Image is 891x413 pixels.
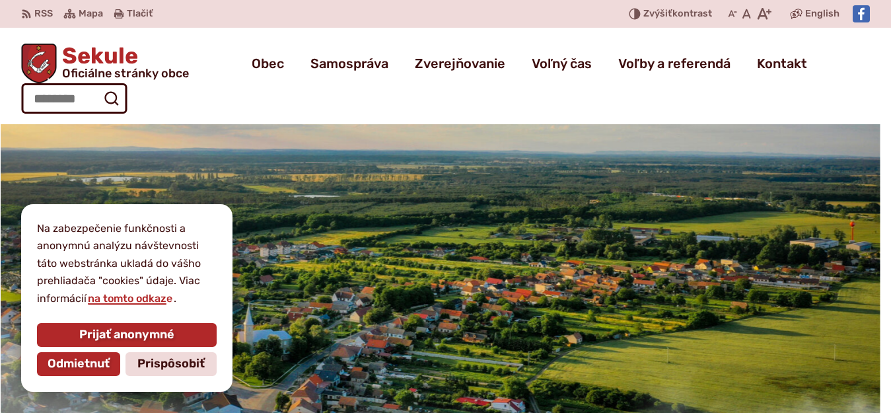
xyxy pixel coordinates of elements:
p: Na zabezpečenie funkčnosti a anonymnú analýzu návštevnosti táto webstránka ukladá do vášho prehli... [37,220,217,307]
img: Prejsť na domovskú stránku [21,44,57,83]
a: Voľný čas [532,45,592,82]
span: Mapa [79,6,103,22]
span: RSS [34,6,53,22]
span: Zvýšiť [643,8,672,19]
span: kontrast [643,9,712,20]
a: Samospráva [310,45,388,82]
button: Prispôsobiť [125,352,217,376]
button: Prijať anonymné [37,323,217,347]
img: Prejsť na Facebook stránku [853,5,870,22]
span: Prijať anonymné [79,328,174,342]
a: na tomto odkaze [87,292,174,305]
a: Obec [252,45,284,82]
span: Tlačiť [127,9,153,20]
h1: Sekule [57,45,189,79]
a: English [802,6,842,22]
a: Kontakt [757,45,807,82]
a: Voľby a referendá [618,45,731,82]
a: Logo Sekule, prejsť na domovskú stránku. [21,44,189,83]
a: Zverejňovanie [415,45,505,82]
span: English [805,6,839,22]
span: Prispôsobiť [137,357,205,371]
span: Odmietnuť [48,357,110,371]
button: Odmietnuť [37,352,120,376]
span: Oficiálne stránky obce [62,67,189,79]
